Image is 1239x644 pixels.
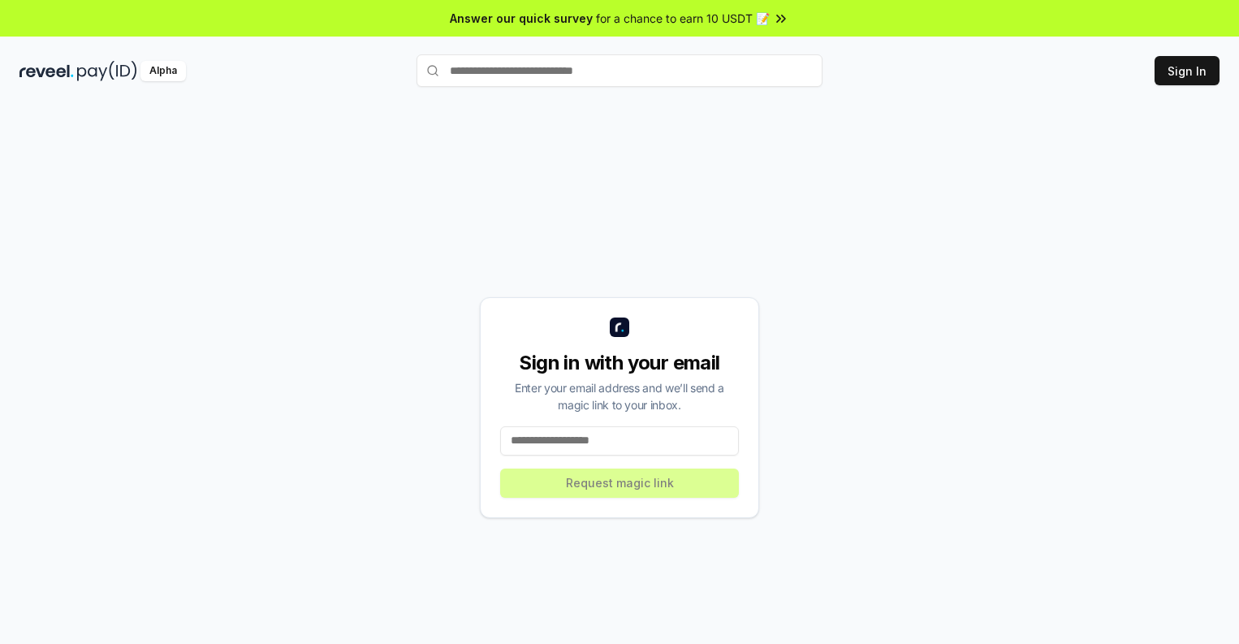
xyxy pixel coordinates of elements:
[596,10,770,27] span: for a chance to earn 10 USDT 📝
[19,61,74,81] img: reveel_dark
[500,379,739,413] div: Enter your email address and we’ll send a magic link to your inbox.
[1155,56,1220,85] button: Sign In
[450,10,593,27] span: Answer our quick survey
[77,61,137,81] img: pay_id
[610,318,629,337] img: logo_small
[140,61,186,81] div: Alpha
[500,350,739,376] div: Sign in with your email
